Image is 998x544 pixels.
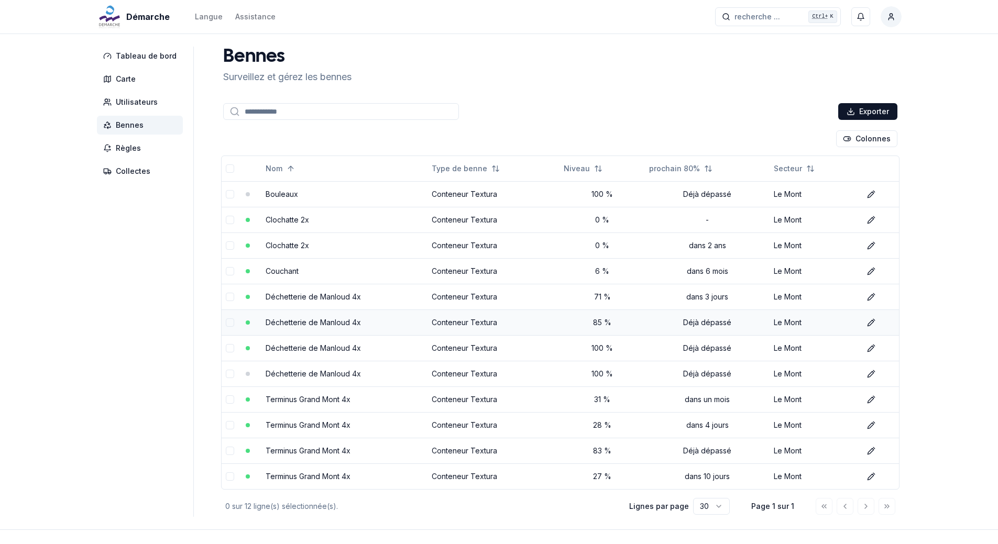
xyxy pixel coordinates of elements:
td: Le Mont [770,309,858,335]
a: Déchetterie de Manloud 4x [266,343,361,352]
td: Le Mont [770,284,858,309]
td: Conteneur Textura [427,309,560,335]
button: select-row [226,421,234,429]
span: Niveau [564,163,590,174]
h1: Bennes [223,47,352,68]
div: 0 % [564,240,641,251]
td: Le Mont [770,463,858,489]
td: Le Mont [770,232,858,258]
button: select-row [226,344,234,352]
button: Not sorted. Click to sort ascending. [767,160,821,177]
td: Le Mont [770,438,858,463]
span: recherche ... [734,12,780,22]
a: Terminus Grand Mont 4x [266,395,350,404]
td: Conteneur Textura [427,438,560,463]
div: Déjà dépassé [649,189,765,199]
td: Le Mont [770,207,858,232]
button: select-row [226,267,234,275]
div: Déjà dépassé [649,446,765,456]
div: 83 % [564,446,641,456]
button: Langue [195,10,223,23]
div: dans 6 mois [649,266,765,276]
td: Conteneur Textura [427,463,560,489]
td: Conteneur Textura [427,361,560,386]
a: Bouleaux [266,190,298,198]
td: Le Mont [770,335,858,361]
a: Déchetterie de Manloud 4x [266,292,361,301]
div: 100 % [564,343,641,353]
td: Le Mont [770,412,858,438]
button: recherche ...Ctrl+K [715,7,841,26]
span: Tableau de bord [116,51,177,61]
a: Couchant [266,267,299,275]
td: Conteneur Textura [427,335,560,361]
div: 71 % [564,292,641,302]
span: Bennes [116,120,144,130]
button: select-row [226,370,234,378]
td: Conteneur Textura [427,284,560,309]
img: Démarche Logo [97,4,122,29]
span: Carte [116,74,136,84]
td: Conteneur Textura [427,207,560,232]
td: Le Mont [770,361,858,386]
div: Langue [195,12,223,22]
div: Déjà dépassé [649,369,765,379]
td: Conteneur Textura [427,412,560,438]
td: Le Mont [770,258,858,284]
span: Collectes [116,166,150,176]
div: Déjà dépassé [649,343,765,353]
div: dans 2 ans [649,240,765,251]
div: 27 % [564,471,641,482]
button: select-row [226,472,234,481]
a: Terminus Grand Mont 4x [266,446,350,455]
a: Clochatte 2x [266,215,309,224]
button: select-row [226,318,234,327]
span: prochain 80% [649,163,700,174]
button: select-row [226,190,234,198]
button: Sorted ascending. Click to sort descending. [259,160,301,177]
span: Règles [116,143,141,153]
button: Not sorted. Click to sort ascending. [643,160,719,177]
a: Clochatte 2x [266,241,309,250]
a: Tableau de bord [97,47,187,65]
div: dans 10 jours [649,471,765,482]
td: Le Mont [770,386,858,412]
td: Le Mont [770,181,858,207]
div: dans 4 jours [649,420,765,430]
td: Conteneur Textura [427,232,560,258]
div: - [649,215,765,225]
div: 100 % [564,189,641,199]
a: Assistance [235,10,276,23]
button: Not sorted. Click to sort ascending. [557,160,609,177]
div: dans 3 jours [649,292,765,302]
a: Carte [97,70,187,88]
div: dans un mois [649,394,765,405]
p: Surveillez et gérez les bennes [223,70,352,84]
a: Terminus Grand Mont 4x [266,420,350,429]
button: select-row [226,241,234,250]
a: Bennes [97,116,187,135]
div: Page 1 sur 1 [747,501,799,512]
div: Déjà dépassé [649,317,765,328]
div: 0 sur 12 ligne(s) sélectionnée(s). [225,501,612,512]
div: 31 % [564,394,641,405]
span: Utilisateurs [116,97,158,107]
button: Not sorted. Click to sort ascending. [425,160,506,177]
button: select-row [226,216,234,224]
a: Utilisateurs [97,93,187,112]
a: Démarche [97,10,174,23]
p: Lignes par page [629,501,689,512]
div: 6 % [564,266,641,276]
td: Conteneur Textura [427,386,560,412]
a: Déchetterie de Manloud 4x [266,369,361,378]
a: Collectes [97,162,187,181]
td: Conteneur Textura [427,258,560,284]
span: Secteur [774,163,802,174]
div: 85 % [564,317,641,328]
a: Déchetterie de Manloud 4x [266,318,361,327]
button: select-all [226,164,234,173]
div: 100 % [564,369,641,379]
div: 28 % [564,420,641,430]
span: Démarche [126,10,170,23]
div: Exporter [838,103,897,120]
